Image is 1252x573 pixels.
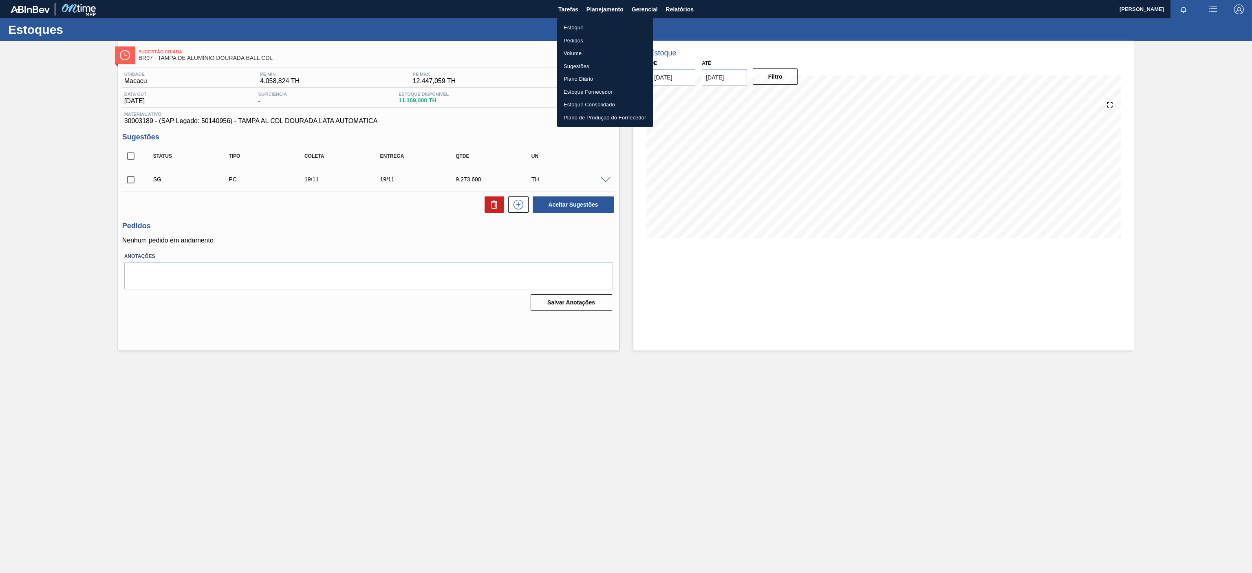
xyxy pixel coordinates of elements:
[557,86,653,99] a: Estoque Fornecedor
[557,21,653,34] a: Estoque
[557,98,653,111] a: Estoque Consolidado
[557,73,653,86] a: Plano Diário
[557,47,653,60] a: Volume
[557,60,653,73] a: Sugestões
[557,111,653,124] a: Plano de Produção do Fornecedor
[557,34,653,47] a: Pedidos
